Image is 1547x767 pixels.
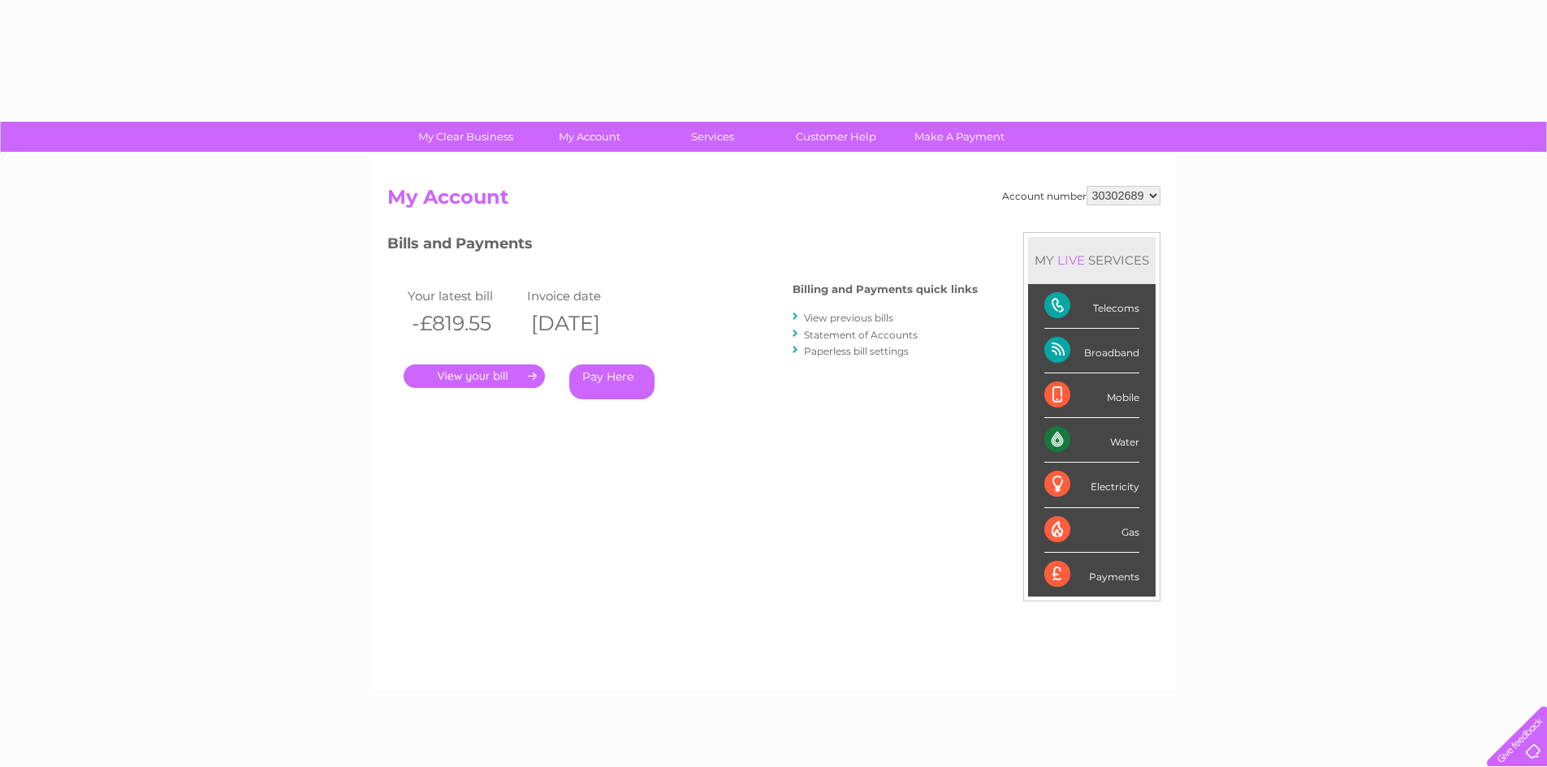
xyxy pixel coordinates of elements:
div: Electricity [1044,463,1139,507]
td: Invoice date [523,285,643,307]
div: Water [1044,418,1139,463]
div: Account number [1002,186,1160,205]
a: Statement of Accounts [804,329,918,341]
a: Pay Here [569,364,655,399]
h4: Billing and Payments quick links [793,283,978,295]
td: Your latest bill [404,285,524,307]
div: Payments [1044,553,1139,597]
div: Telecoms [1044,284,1139,329]
th: -£819.55 [404,307,524,340]
a: Customer Help [769,122,903,152]
a: . [404,364,545,388]
a: My Clear Business [399,122,533,152]
a: Paperless bill settings [804,345,909,357]
div: LIVE [1054,252,1088,268]
div: MY SERVICES [1028,237,1156,283]
div: Broadband [1044,329,1139,373]
div: Gas [1044,508,1139,553]
h2: My Account [387,186,1160,217]
a: Services [646,122,780,152]
div: Mobile [1044,373,1139,418]
a: My Account [522,122,656,152]
th: [DATE] [523,307,643,340]
h3: Bills and Payments [387,232,978,261]
a: View previous bills [804,312,893,324]
a: Make A Payment [892,122,1026,152]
